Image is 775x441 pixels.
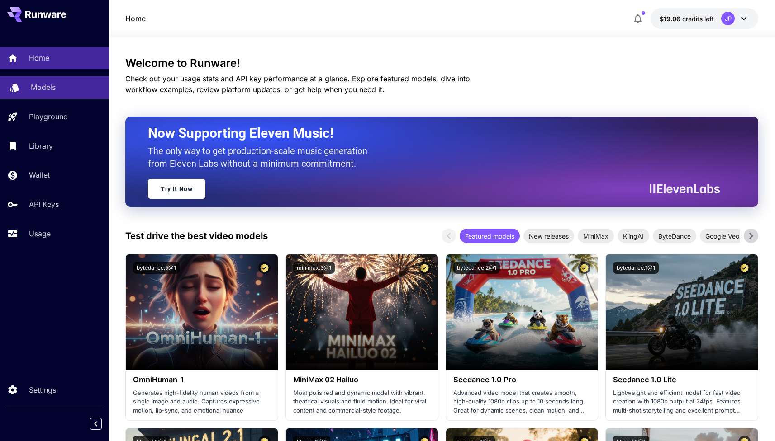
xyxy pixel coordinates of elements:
[682,15,714,23] span: credits left
[29,228,51,239] p: Usage
[418,262,431,274] button: Certified Model – Vetted for best performance and includes a commercial license.
[613,389,751,415] p: Lightweight and efficient model for fast video creation with 1080p output at 24fps. Features mult...
[29,111,68,122] p: Playground
[523,231,574,241] span: New releases
[125,13,146,24] nav: breadcrumb
[29,199,59,210] p: API Keys
[293,375,431,384] h3: MiniMax 02 Hailuo
[606,254,758,370] img: alt
[29,141,53,151] p: Library
[133,375,271,384] h3: OmniHuman‑1
[286,254,438,370] img: alt
[31,82,56,93] p: Models
[578,262,590,274] button: Certified Model – Vetted for best performance and includes a commercial license.
[578,231,614,241] span: MiniMax
[125,229,268,243] p: Test drive the best video models
[148,125,713,142] h2: Now Supporting Eleven Music!
[453,375,591,384] h3: Seedance 1.0 Pro
[523,229,574,243] div: New releases
[29,385,56,395] p: Settings
[125,74,470,94] span: Check out your usage stats and API key performance at a glance. Explore featured models, dive int...
[453,262,500,274] button: bytedance:2@1
[618,231,649,241] span: KlingAI
[29,52,49,63] p: Home
[133,262,180,274] button: bytedance:5@1
[90,418,102,430] button: Collapse sidebar
[613,262,659,274] button: bytedance:1@1
[613,375,751,384] h3: Seedance 1.0 Lite
[125,13,146,24] a: Home
[148,145,374,170] p: The only way to get production-scale music generation from Eleven Labs without a minimum commitment.
[578,229,614,243] div: MiniMax
[460,231,520,241] span: Featured models
[97,416,109,432] div: Collapse sidebar
[125,57,758,70] h3: Welcome to Runware!
[653,229,696,243] div: ByteDance
[148,179,205,199] a: Try It Now
[29,169,50,180] p: Wallet
[738,262,751,274] button: Certified Model – Vetted for best performance and includes a commercial license.
[258,262,271,274] button: Certified Model – Vetted for best performance and includes a commercial license.
[653,231,696,241] span: ByteDance
[446,254,598,370] img: alt
[660,15,682,23] span: $19.06
[460,229,520,243] div: Featured models
[660,14,714,23] div: $19.0584
[133,389,271,415] p: Generates high-fidelity human videos from a single image and audio. Captures expressive motion, l...
[126,254,278,370] img: alt
[618,229,649,243] div: KlingAI
[651,8,758,29] button: $19.0584JP
[293,262,335,274] button: minimax:3@1
[293,389,431,415] p: Most polished and dynamic model with vibrant, theatrical visuals and fluid motion. Ideal for vira...
[700,231,745,241] span: Google Veo
[721,12,735,25] div: JP
[700,229,745,243] div: Google Veo
[453,389,591,415] p: Advanced video model that creates smooth, high-quality 1080p clips up to 10 seconds long. Great f...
